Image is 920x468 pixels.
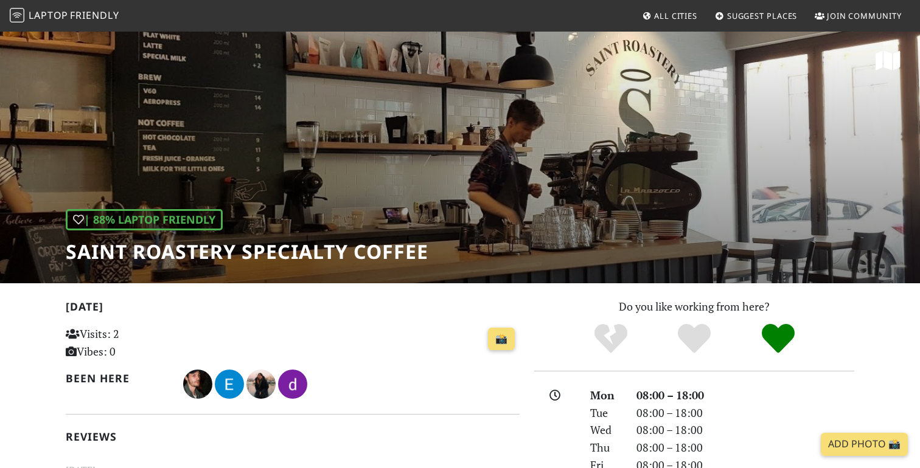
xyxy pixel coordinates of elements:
[534,298,854,315] p: Do you like working from here?
[66,325,207,360] p: Visits: 2 Vibes: 0
[583,404,629,422] div: Tue
[278,376,307,390] span: daria iliev
[637,5,702,27] a: All Cities
[629,421,862,439] div: 08:00 – 18:00
[821,433,908,456] a: Add Photo 📸
[10,5,119,27] a: LaptopFriendly LaptopFriendly
[246,370,276,399] img: 1383-leticia.jpg
[66,430,520,443] h2: Reviews
[488,328,515,351] a: 📸
[629,387,862,404] div: 08:00 – 18:00
[727,10,798,21] span: Suggest Places
[29,9,68,22] span: Laptop
[583,387,629,404] div: Mon
[70,9,119,22] span: Friendly
[652,322,736,356] div: Yes
[66,240,428,263] h1: Saint Roastery Specialty Coffee
[583,439,629,456] div: Thu
[183,370,212,399] img: 4783-calin.jpg
[654,10,697,21] span: All Cities
[10,8,24,22] img: LaptopFriendly
[736,322,820,356] div: Definitely!
[629,439,862,456] div: 08:00 – 18:00
[827,10,902,21] span: Join Community
[583,421,629,439] div: Wed
[278,370,307,399] img: 1496-daria.jpg
[215,376,246,390] span: Егор Тихонов
[66,209,223,230] div: | 88% Laptop Friendly
[629,404,862,422] div: 08:00 – 18:00
[66,300,520,318] h2: [DATE]
[183,376,215,390] span: Calin Radu
[215,370,244,399] img: 4040-ieghor.jpg
[246,376,278,390] span: Letícia Ramalho
[569,322,653,356] div: No
[710,5,803,27] a: Suggest Places
[66,372,169,385] h2: Been here
[810,5,907,27] a: Join Community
